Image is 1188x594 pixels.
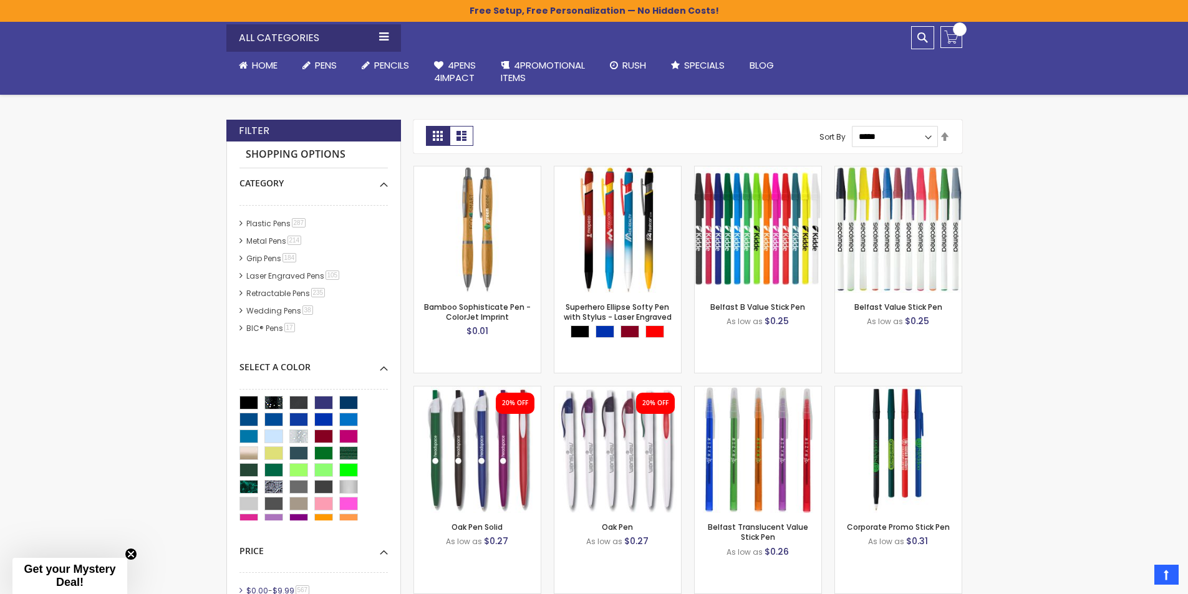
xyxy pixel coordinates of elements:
[602,522,633,532] a: Oak Pen
[125,548,137,560] button: Close teaser
[684,59,725,72] span: Specials
[466,325,488,337] span: $0.01
[287,236,302,245] span: 214
[905,315,929,327] span: $0.25
[243,236,306,246] a: Metal Pens214
[727,547,763,557] span: As low as
[252,59,278,72] span: Home
[596,325,614,338] div: Blue
[835,386,962,513] img: Corporate Promo Stick Pen
[239,352,388,373] div: Select A Color
[571,325,589,338] div: Black
[868,536,904,547] span: As low as
[302,305,313,315] span: 38
[226,52,290,79] a: Home
[659,52,737,79] a: Specials
[311,288,326,297] span: 235
[906,535,928,547] span: $0.31
[414,386,541,396] a: Oak Pen Solid
[867,316,903,327] span: As low as
[424,302,531,322] a: Bamboo Sophisticate Pen - ColorJet Imprint
[835,386,962,396] a: Corporate Promo Stick Pen
[446,536,482,547] span: As low as
[374,59,409,72] span: Pencils
[292,218,306,228] span: 287
[24,563,115,588] span: Get your Mystery Deal!
[554,166,681,176] a: Superhero Ellipse Softy Pen with Stylus - Laser Engraved
[243,271,344,281] a: Laser Engraved Pens105
[645,325,664,338] div: Red
[414,166,541,293] img: Bamboo Sophisticate Pen - ColorJet Imprint
[502,399,528,408] div: 20% OFF
[484,535,508,547] span: $0.27
[597,52,659,79] a: Rush
[750,59,774,72] span: Blog
[488,52,597,92] a: 4PROMOTIONALITEMS
[695,166,821,293] img: Belfast B Value Stick Pen
[1085,560,1188,594] iframe: Google Customer Reviews
[622,59,646,72] span: Rush
[243,323,299,333] a: BIC® Pens17
[554,166,681,293] img: Superhero Ellipse Softy Pen with Stylus - Laser Engraved
[710,302,805,312] a: Belfast B Value Stick Pen
[12,558,127,594] div: Get your Mystery Deal!Close teaser
[243,288,330,299] a: Retractable Pens235
[239,168,388,189] div: Category
[290,52,349,79] a: Pens
[414,166,541,176] a: Bamboo Sophisticate Pen - ColorJet Imprint
[624,535,649,547] span: $0.27
[349,52,422,79] a: Pencils
[847,522,950,532] a: Corporate Promo Stick Pen
[422,52,488,92] a: 4Pens4impact
[642,399,669,408] div: 20% OFF
[426,126,450,146] strong: Grid
[695,386,821,513] img: Belfast Translucent Value Stick Pen
[765,545,789,558] span: $0.26
[284,323,295,332] span: 17
[226,24,401,52] div: All Categories
[315,59,337,72] span: Pens
[708,522,808,542] a: Belfast Translucent Value Stick Pen
[239,536,388,557] div: Price
[554,386,681,513] img: Oak Pen
[243,305,317,316] a: Wedding Pens38
[695,166,821,176] a: Belfast B Value Stick Pen
[554,386,681,396] a: Oak Pen
[283,253,297,262] span: 184
[501,59,585,84] span: 4PROMOTIONAL ITEMS
[452,522,503,532] a: Oak Pen Solid
[239,124,269,138] strong: Filter
[737,52,786,79] a: Blog
[819,131,846,141] label: Sort By
[621,325,639,338] div: Burgundy
[326,271,340,280] span: 105
[765,315,789,327] span: $0.25
[564,302,672,322] a: Superhero Ellipse Softy Pen with Stylus - Laser Engraved
[414,386,541,513] img: Oak Pen Solid
[695,386,821,396] a: Belfast Translucent Value Stick Pen
[854,302,942,312] a: Belfast Value Stick Pen
[243,253,301,264] a: Grip Pens184
[239,141,388,168] strong: Shopping Options
[835,166,962,293] img: Belfast Value Stick Pen
[434,59,476,84] span: 4Pens 4impact
[727,316,763,327] span: As low as
[835,166,962,176] a: Belfast Value Stick Pen
[243,218,311,229] a: Plastic Pens287
[586,536,622,547] span: As low as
